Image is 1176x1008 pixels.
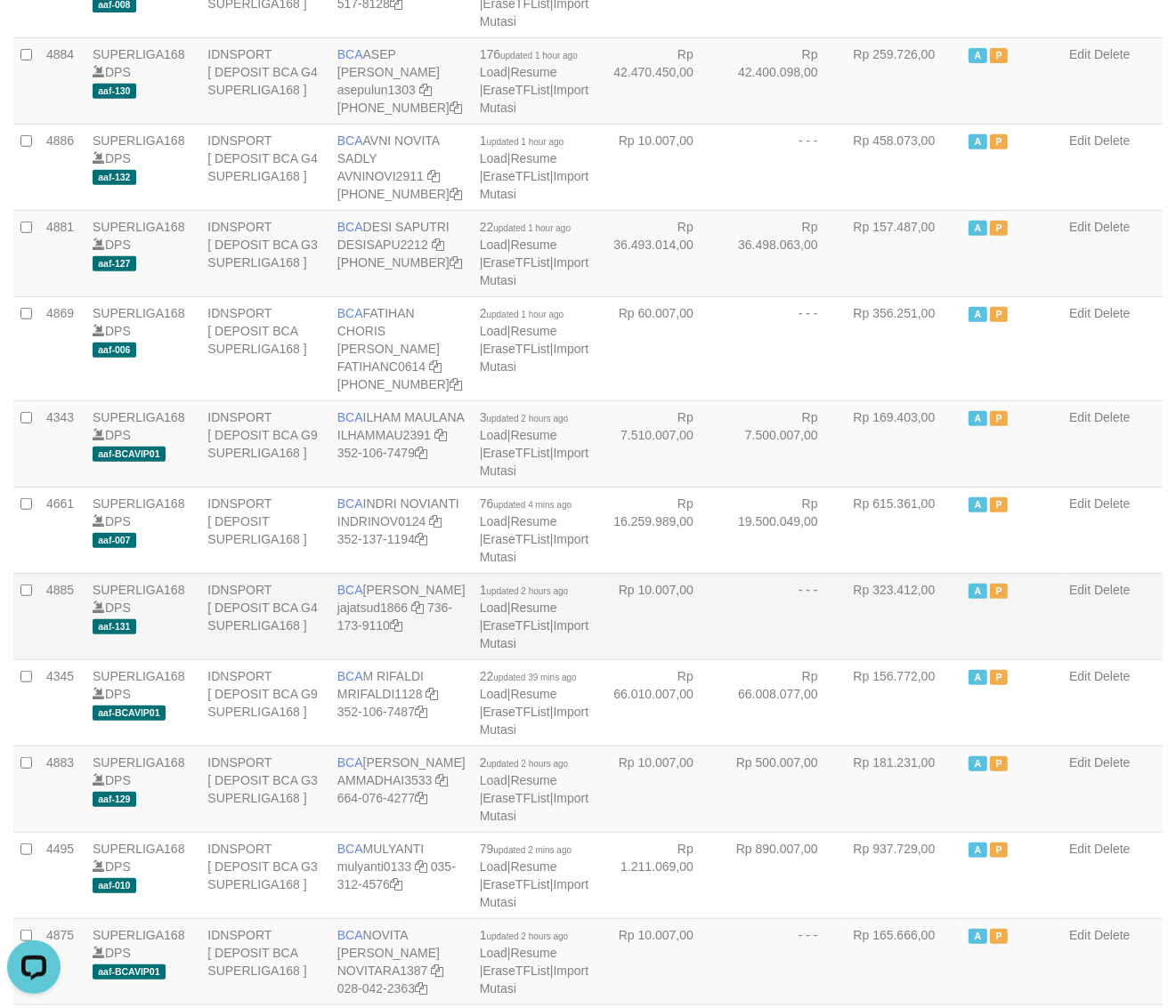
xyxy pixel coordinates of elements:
span: updated 2 hours ago [487,586,569,596]
span: | | | [480,47,588,115]
span: 1 [480,583,569,597]
a: Copy 4062280453 to clipboard [450,255,462,270]
td: FATIHAN CHORIS [PERSON_NAME] [PHONE_NUMBER] [330,296,473,400]
a: EraseTFList [483,446,549,460]
a: mulyanti0133 [337,859,411,874]
a: Copy INDRINOV0124 to clipboard [429,514,442,528]
span: BCA [337,133,363,148]
td: - - - [720,573,845,659]
span: Active [969,929,986,944]
td: ILHAM MAULANA 352-106-7479 [330,400,473,487]
td: 4343 [39,400,85,487]
td: Rp 10.007,00 [596,918,720,1004]
span: 76 [480,496,572,511]
td: Rp 60.007,00 [596,296,720,400]
a: Copy 6640764277 to clipboard [415,791,427,805]
a: AMMADHAI3533 [337,773,433,787]
span: aaf-132 [93,170,136,185]
span: updated 2 hours ago [487,414,569,423]
td: - - - [720,918,845,1004]
a: Import Mutasi [480,791,588,823]
span: 2 [480,306,564,320]
td: IDNSPORT [ DEPOSIT BCA G9 SUPERLIGA168 ] [200,659,329,746]
span: updated 2 hours ago [487,759,569,769]
td: MULYANTI 035-312-4576 [330,832,473,918]
a: Import Mutasi [480,877,588,909]
a: Edit [1069,583,1091,597]
a: Edit [1069,410,1091,424]
span: aaf-BCAVIP01 [93,706,166,721]
a: Copy 3521067479 to clipboard [415,446,427,460]
span: updated 1 hour ago [493,223,571,233]
td: Rp 42.470.450,00 [596,37,720,124]
a: Edit [1069,220,1091,234]
span: | | | [480,306,588,374]
span: aaf-130 [93,84,136,99]
a: Copy 7361739110 to clipboard [390,618,402,633]
a: Resume [511,238,557,252]
td: IDNSPORT [ DEPOSIT BCA G4 SUPERLIGA168 ] [200,124,329,210]
td: Rp 36.493.014,00 [596,210,720,296]
a: Resume [511,946,557,960]
a: Copy mulyanti0133 to clipboard [415,859,427,874]
a: Load [480,324,507,338]
span: updated 1 hour ago [487,137,564,147]
a: Copy 0280422363 to clipboard [415,981,427,996]
td: INDRI NOVIANTI 352-137-1194 [330,487,473,573]
td: Rp 42.400.098,00 [720,37,845,124]
a: Copy AVNINOVI2911 to clipboard [427,169,440,183]
span: Paused [990,670,1008,685]
span: Active [969,307,986,322]
a: Edit [1069,306,1091,320]
a: EraseTFList [483,255,549,270]
a: AVNINOVI2911 [337,169,424,183]
a: Copy AMMADHAI3533 to clipboard [435,773,448,787]
a: Copy 4062280135 to clipboard [450,187,462,201]
span: Active [969,584,986,599]
a: Import Mutasi [480,255,588,287]
span: Active [969,48,986,63]
td: 4881 [39,210,85,296]
a: Resume [511,324,557,338]
td: IDNSPORT [ DEPOSIT BCA G9 SUPERLIGA168 ] [200,400,329,487]
span: Active [969,756,986,771]
a: EraseTFList [483,877,549,891]
td: DPS [85,210,200,296]
span: 1 [480,928,569,942]
span: 22 [480,220,571,234]
td: Rp 19.500.049,00 [720,487,845,573]
span: | | | [480,669,588,737]
td: IDNSPORT [ DEPOSIT SUPERLIGA168 ] [200,487,329,573]
span: Paused [990,134,1008,149]
td: Rp 259.726,00 [845,37,962,124]
td: Rp 323.412,00 [845,573,962,659]
a: Copy asepulun1303 to clipboard [419,83,432,97]
a: SUPERLIGA168 [93,842,185,856]
span: Paused [990,584,1008,599]
td: Rp 165.666,00 [845,918,962,1004]
a: Delete [1094,669,1130,683]
td: IDNSPORT [ DEPOSIT BCA G3 SUPERLIGA168 ] [200,210,329,296]
td: DPS [85,918,200,1004]
td: [PERSON_NAME] 736-173-9110 [330,573,473,659]
span: Active [969,497,986,512]
td: NOVITA [PERSON_NAME] 028-042-2363 [330,918,473,1004]
td: DESI SAPUTRI [PHONE_NUMBER] [330,210,473,296]
a: Delete [1094,47,1130,61]
span: aaf-007 [93,533,136,548]
a: Import Mutasi [480,532,588,564]
a: Import Mutasi [480,618,588,650]
span: Paused [990,497,1008,512]
a: Edit [1069,928,1091,942]
a: FATIHANC0614 [337,359,426,374]
td: [PERSON_NAME] 664-076-4277 [330,746,473,832]
a: SUPERLIGA168 [93,220,185,234]
td: Rp 156.772,00 [845,659,962,746]
td: ASEP [PERSON_NAME] [PHONE_NUMBER] [330,37,473,124]
a: Delete [1094,410,1130,424]
span: updated 2 hours ago [487,931,569,941]
td: DPS [85,573,200,659]
span: | | | [480,410,588,478]
a: Import Mutasi [480,446,588,478]
span: Active [969,134,986,149]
